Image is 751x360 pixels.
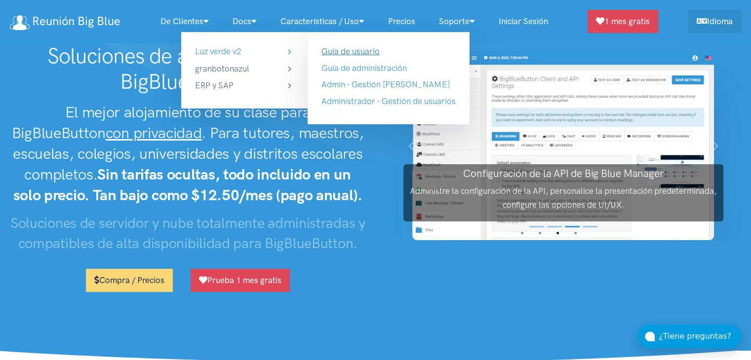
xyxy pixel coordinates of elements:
a: Soporte [427,11,487,32]
a: Precios [376,11,427,32]
a: De clientes [149,11,221,32]
a: Compra / Precios [86,269,173,292]
a: Docs [221,11,269,32]
div: ¿Tiene preguntas? [659,330,741,343]
a: Reunión Big Blue [10,11,120,32]
p: Administre la configuración de la API, personalice la presentación predeterminada, configure las ... [403,184,723,211]
a: Guía de administración [321,63,407,73]
a: ERP y SAP [195,79,294,92]
a: Admin - Gestión [PERSON_NAME] [321,79,450,89]
a: Prueba 1 mes gratis [191,269,290,292]
a: Administrador - Gestión de usuarios [321,96,456,106]
a: Características / uso [269,11,376,32]
a: 1 mes gratis [588,10,658,33]
strong: Sin tarifas ocultas, todo incluido en un solo precio. Tan bajo como $12.50/mes (pago anual). [13,165,362,204]
h1: Soluciones de alojamiento para BigBlueButton. [10,43,366,94]
h3: Configuración de la API de Big Blue Manager [403,166,723,180]
a: Idioma [688,10,741,33]
a: Iniciar sesión [487,11,560,32]
a: granbotonazul [195,62,294,75]
u: con privacidad [106,124,202,142]
a: Guía de usuario [321,46,380,56]
button: ¿Tiene preguntas? [637,324,741,348]
h3: Soluciones de servidor y nube totalmente administradas y compatibles de alta disponibilidad para ... [10,213,366,253]
img: logo [10,15,30,30]
a: Luz verde v2 [195,45,294,58]
h2: El mejor alojamiento de su clase para BigBlueButton . Para tutores, maestros, escuelas, colegios,... [10,102,366,205]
